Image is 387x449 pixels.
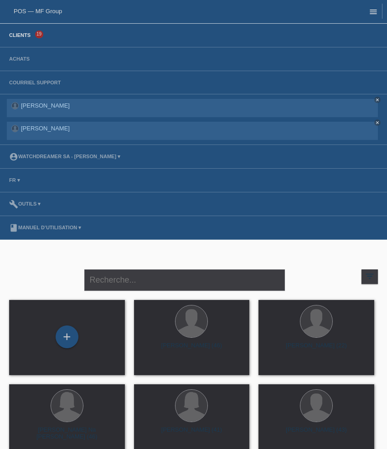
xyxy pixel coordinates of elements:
[5,80,65,85] a: Courriel Support
[5,225,86,230] a: bookManuel d’utilisation ▾
[141,342,243,356] div: [PERSON_NAME] (46)
[5,56,34,62] a: Achats
[5,32,35,38] a: Clients
[266,426,367,441] div: [PERSON_NAME] (43)
[5,177,25,183] a: FR ▾
[5,154,125,159] a: account_circleWatchdreamer SA - [PERSON_NAME] ▾
[141,426,243,441] div: [PERSON_NAME] (41)
[9,223,18,232] i: book
[364,9,382,14] a: menu
[35,31,43,38] span: 19
[14,8,62,15] a: POS — MF Group
[5,201,45,206] a: buildOutils ▾
[9,152,18,161] i: account_circle
[21,125,70,132] a: [PERSON_NAME]
[375,120,380,125] i: close
[16,426,118,441] div: [PERSON_NAME] Na [PERSON_NAME] (46)
[21,102,70,109] a: [PERSON_NAME]
[266,342,367,356] div: [PERSON_NAME] (22)
[9,200,18,209] i: build
[365,271,375,281] i: filter_list
[375,98,380,102] i: close
[56,329,78,345] div: Enregistrer le client
[374,97,381,103] a: close
[369,7,378,16] i: menu
[374,119,381,126] a: close
[84,269,285,291] input: Recherche...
